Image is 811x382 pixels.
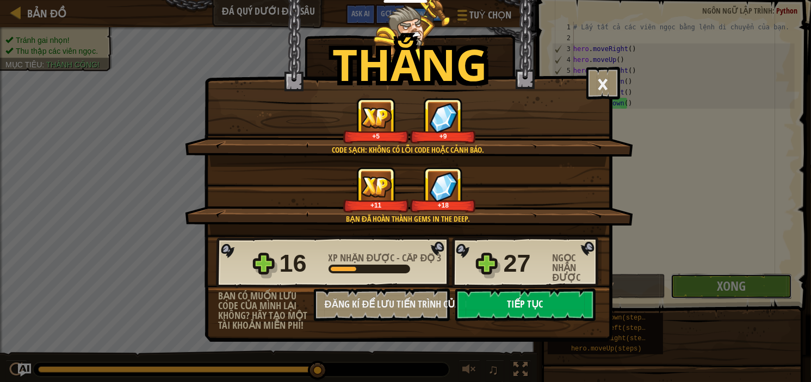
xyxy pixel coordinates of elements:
span: 3 [437,251,442,265]
button: Tiếp tục [455,289,596,321]
img: XP nhận được [361,107,392,128]
h1: Thắng [332,40,487,88]
button: Đăng kí để lưu tiến trình của bạn [314,289,450,321]
div: - [329,253,442,263]
div: Bạn đã hoàn thành Gems in the Deep. [237,214,580,224]
div: Code sạch: không có lỗi code hoặc cảnh báo. [237,145,580,155]
span: XP nhận được [329,251,397,265]
button: × [586,67,620,99]
div: +18 [412,201,474,209]
img: Ngọc nhận được [430,103,458,133]
img: Ngọc nhận được [430,172,458,202]
div: 27 [504,246,546,281]
div: +11 [345,201,407,209]
div: Bạn có muốn lưu code của mình lại không? Hãy tạo một tài khoản miễn phí! [219,291,314,330]
div: 16 [280,246,322,281]
div: +5 [345,132,407,140]
div: Ngọc nhận được [553,253,602,283]
div: +9 [412,132,474,140]
img: XP nhận được [361,176,392,197]
span: Cấp độ [400,251,437,265]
